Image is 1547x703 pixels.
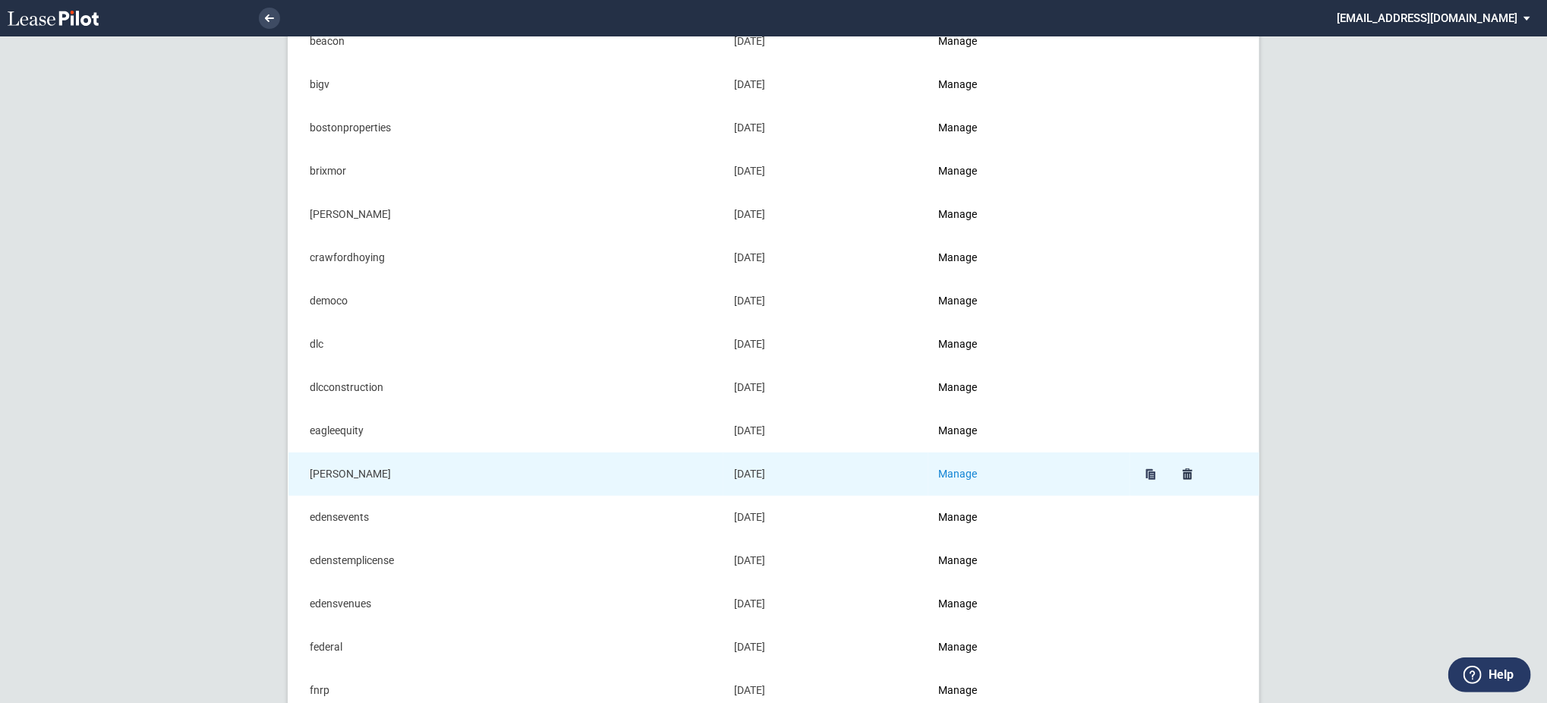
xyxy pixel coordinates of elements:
td: [DATE] [723,236,928,279]
td: [DATE] [723,193,928,236]
td: [PERSON_NAME] [288,193,724,236]
a: Manage [939,165,978,177]
td: edenstemplicense [288,539,724,582]
td: dlc [288,323,724,366]
button: Help [1448,657,1531,692]
td: edensvenues [288,582,724,626]
td: [DATE] [723,279,928,323]
td: [DATE] [723,409,928,452]
td: democo [288,279,724,323]
a: Manage [939,78,978,90]
td: [DATE] [723,106,928,150]
a: Manage [939,381,978,393]
td: [DATE] [723,539,928,582]
td: [DATE] [723,150,928,193]
td: beacon [288,20,724,63]
td: [DATE] [723,63,928,106]
a: Manage [939,597,978,610]
a: Manage [939,424,978,437]
a: Manage [939,208,978,220]
a: Manage [939,121,978,134]
td: eagleequity [288,409,724,452]
a: Manage [939,295,978,307]
a: Manage [939,511,978,523]
label: Help [1489,665,1514,685]
td: bigv [288,63,724,106]
td: [DATE] [723,323,928,366]
td: crawfordhoying [288,236,724,279]
td: [DATE] [723,626,928,669]
a: Duplicate edens [1141,464,1162,485]
td: edensevents [288,496,724,539]
td: [DATE] [723,496,928,539]
td: dlcconstruction [288,366,724,409]
td: [DATE] [723,582,928,626]
a: Delete edens [1177,464,1199,485]
td: [DATE] [723,20,928,63]
td: [PERSON_NAME] [288,452,724,496]
a: Manage [939,468,978,480]
td: [DATE] [723,452,928,496]
td: bostonproperties [288,106,724,150]
a: Manage [939,251,978,263]
a: Manage [939,641,978,653]
a: Manage [939,684,978,696]
a: Manage [939,338,978,350]
td: [DATE] [723,366,928,409]
a: Manage [939,554,978,566]
td: federal [288,626,724,669]
td: brixmor [288,150,724,193]
a: Manage [939,35,978,47]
